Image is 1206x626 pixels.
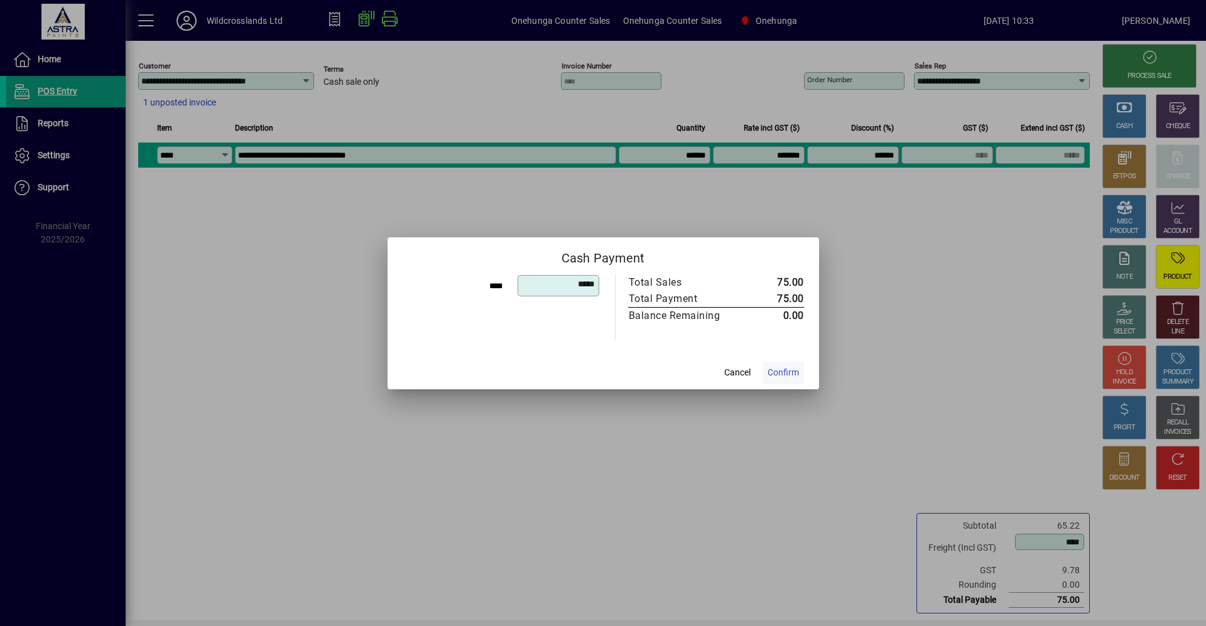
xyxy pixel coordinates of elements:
[763,362,804,384] button: Confirm
[724,366,751,379] span: Cancel
[717,362,758,384] button: Cancel
[747,291,804,308] td: 75.00
[628,291,747,308] td: Total Payment
[747,274,804,291] td: 75.00
[628,274,747,291] td: Total Sales
[747,307,804,324] td: 0.00
[629,308,734,323] div: Balance Remaining
[388,237,819,274] h2: Cash Payment
[768,366,799,379] span: Confirm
